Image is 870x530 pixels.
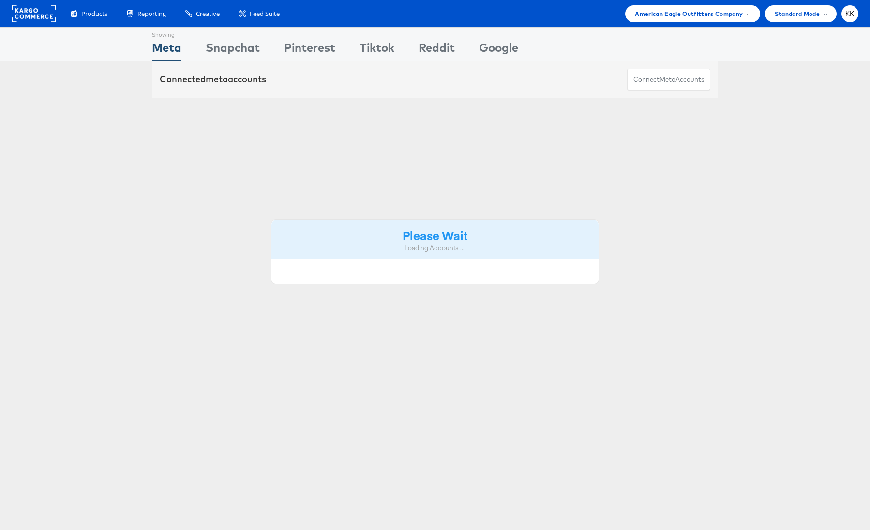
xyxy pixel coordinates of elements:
[196,9,220,18] span: Creative
[137,9,166,18] span: Reporting
[775,9,820,19] span: Standard Mode
[152,28,181,39] div: Showing
[152,39,181,61] div: Meta
[250,9,280,18] span: Feed Suite
[479,39,518,61] div: Google
[206,39,260,61] div: Snapchat
[160,73,266,86] div: Connected accounts
[279,243,591,253] div: Loading Accounts ....
[360,39,394,61] div: Tiktok
[627,69,710,91] button: ConnectmetaAccounts
[845,11,855,17] span: KK
[419,39,455,61] div: Reddit
[81,9,107,18] span: Products
[284,39,335,61] div: Pinterest
[206,74,228,85] span: meta
[403,227,467,243] strong: Please Wait
[635,9,743,19] span: American Eagle Outfitters Company
[660,75,675,84] span: meta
